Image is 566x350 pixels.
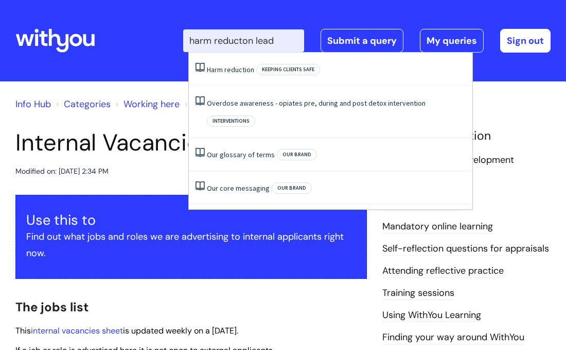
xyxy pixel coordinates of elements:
li: Solution home [54,96,111,112]
a: internal vacancies sheet [31,325,123,336]
a: Training sessions [382,287,454,300]
a: Working here [123,98,180,110]
a: My queries [420,29,484,53]
a: Our core messaging [207,184,270,193]
a: Sign out [500,29,551,53]
div: | - [183,29,551,53]
a: Categories [64,98,111,110]
div: Modified on: [DATE] 2:34 PM [15,165,109,178]
a: Attending reflective practice [382,264,504,278]
li: Your skills and development [182,96,311,112]
span: Harm [207,65,223,74]
a: Harm reduction [207,65,254,74]
input: Search [183,29,304,52]
h1: Internal Vacancies [15,129,367,157]
span: Keeping clients safe [256,64,320,75]
span: Our brand [277,149,317,160]
h3: Use this to [26,212,356,228]
span: The jobs list [15,299,89,315]
span: Our brand [272,182,312,194]
span: Interventions [207,115,255,127]
p: Find out what jobs and roles we are advertising to internal applicants right now. [26,228,356,262]
a: Using WithYou Learning [382,309,481,322]
a: Our glossary of terms [207,150,275,159]
span: reduction [224,65,254,74]
a: Self-reflection questions for appraisals [382,242,549,256]
a: Overdose awareness - opiates pre, during and post detox intervention [207,98,426,108]
a: Submit a query [321,29,403,53]
li: Working here [113,96,180,112]
span: This is updated weekly on a [DATE]. [15,325,238,336]
a: Mandatory online learning [382,220,493,234]
a: Info Hub [15,98,51,110]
